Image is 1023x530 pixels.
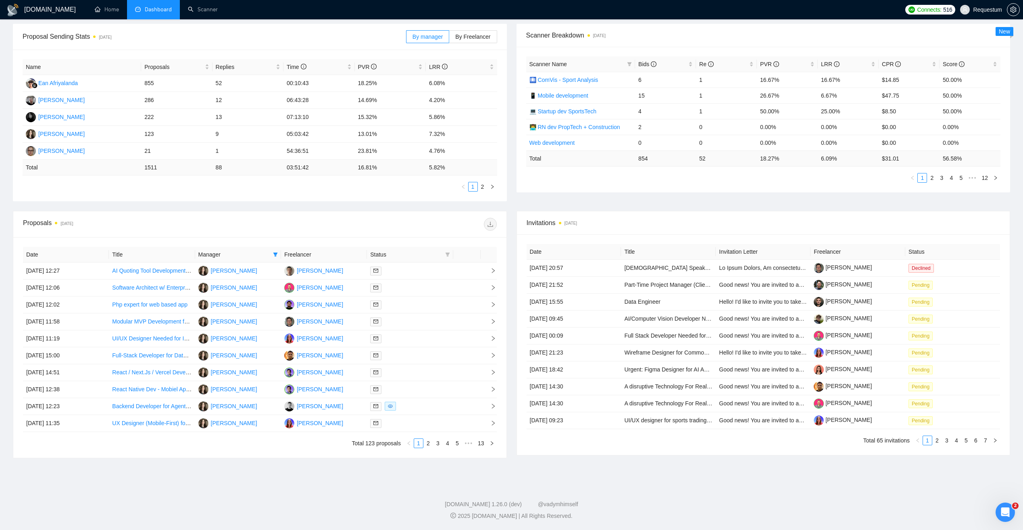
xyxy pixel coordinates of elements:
[1007,6,1019,13] span: setting
[211,351,257,360] div: [PERSON_NAME]
[814,399,824,409] img: c1eXUdwHc_WaOcbpPFtMJupqop6zdMumv1o7qBBEoYRQ7Y2b-PMuosOa1Pnj0gGm9V
[991,173,1000,183] li: Next Page
[213,109,283,126] td: 13
[814,349,872,355] a: [PERSON_NAME]
[966,173,979,183] span: •••
[455,33,490,40] span: By Freelancer
[981,436,990,445] a: 7
[112,386,208,392] a: React Native Dev - Mobiel App project
[423,438,433,448] li: 2
[638,61,656,67] span: Bids
[940,103,1000,119] td: 50.00%
[487,438,497,448] button: right
[112,301,188,308] a: Php expert for web based app
[696,72,757,88] td: 1
[112,369,248,376] a: React / Next.Js / Vercel Developer for Web Application
[627,62,632,67] span: filter
[696,88,757,103] td: 1
[624,349,833,356] a: Wireframe Designer for Commodities Trading Website (With CRM Integration Logic)
[301,64,306,69] span: info-circle
[211,385,257,394] div: [PERSON_NAME]
[488,182,497,192] button: right
[593,33,606,38] time: [DATE]
[112,318,258,325] a: Modular MVP Development for Video-First Social Platform
[445,252,450,257] span: filter
[908,417,936,424] a: Pending
[284,403,343,409] a: SB[PERSON_NAME]
[818,103,879,119] td: 25.00%
[490,441,494,446] span: right
[99,35,111,40] time: [DATE]
[814,281,872,288] a: [PERSON_NAME]
[284,266,294,276] img: VS
[373,302,378,307] span: mail
[651,61,656,67] span: info-circle
[452,438,462,448] li: 5
[923,436,932,445] li: 1
[908,6,915,13] img: upwork-logo.png
[38,129,85,138] div: [PERSON_NAME]
[211,317,257,326] div: [PERSON_NAME]
[198,335,257,341] a: SO[PERSON_NAME]
[284,267,343,273] a: VS[PERSON_NAME]
[373,387,378,392] span: mail
[487,438,497,448] li: Next Page
[1007,3,1020,16] button: setting
[211,266,257,275] div: [PERSON_NAME]
[373,319,378,324] span: mail
[814,415,824,426] img: c1o0rOVReXCKi1bnQSsgHbaWbvfM_HSxWVsvTMtH2C50utd8VeU_52zlHuo4ie9fkT
[908,366,936,373] a: Pending
[284,386,343,392] a: MP[PERSON_NAME]
[981,436,990,445] li: 7
[469,182,477,191] a: 1
[624,366,788,373] a: Urgent: Figma Designer for AI App Builder Platform (Start [DATE])
[991,173,1000,183] button: right
[188,6,218,13] a: searchScanner
[624,400,724,407] a: A disruptive Technology For Real Estate
[198,351,208,361] img: SO
[283,109,354,126] td: 07:13:10
[211,419,257,428] div: [PERSON_NAME]
[908,382,933,391] span: Pending
[773,61,779,67] span: info-circle
[198,419,257,426] a: SO[PERSON_NAME]
[429,64,448,70] span: LRR
[23,31,406,42] span: Proposal Sending Stats
[443,438,452,448] li: 4
[908,383,936,390] a: Pending
[26,79,78,86] a: EAEan Afriyalanda
[373,370,378,375] span: mail
[971,436,981,445] li: 6
[284,418,294,428] img: IP
[908,298,933,307] span: Pending
[488,182,497,192] li: Next Page
[284,351,294,361] img: OD
[284,352,343,358] a: OD[PERSON_NAME]
[284,301,343,307] a: IZ[PERSON_NAME]
[635,72,696,88] td: 6
[927,173,937,183] li: 2
[271,248,279,261] span: filter
[624,332,792,339] a: Full Stack Developer Needed for Asset Management Platform MVP
[529,77,598,83] a: 🛄 ComVis - Sport Analysis
[297,283,343,292] div: [PERSON_NAME]
[373,336,378,341] span: mail
[112,403,251,409] a: Backend Developer for Agent-Based AI Trading System
[145,6,172,13] span: Dashboard
[406,441,411,446] span: left
[26,129,36,139] img: SO
[538,501,578,507] a: @vadymhimself
[141,59,212,75] th: Proposals
[908,348,933,357] span: Pending
[908,332,933,340] span: Pending
[959,61,965,67] span: info-circle
[38,79,78,88] div: Ean Afriyalanda
[895,61,901,67] span: info-circle
[814,280,824,290] img: c1mZwmIHZG2KEmQqZQ_J48YpMc-Z-5JYg_kZcgcvALAYhRfF6_HnopDgGFEd25WK_-
[940,88,1000,103] td: 50.00%
[908,264,934,273] span: Declined
[932,436,942,445] li: 2
[216,63,274,71] span: Replies
[442,64,448,69] span: info-circle
[211,334,257,343] div: [PERSON_NAME]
